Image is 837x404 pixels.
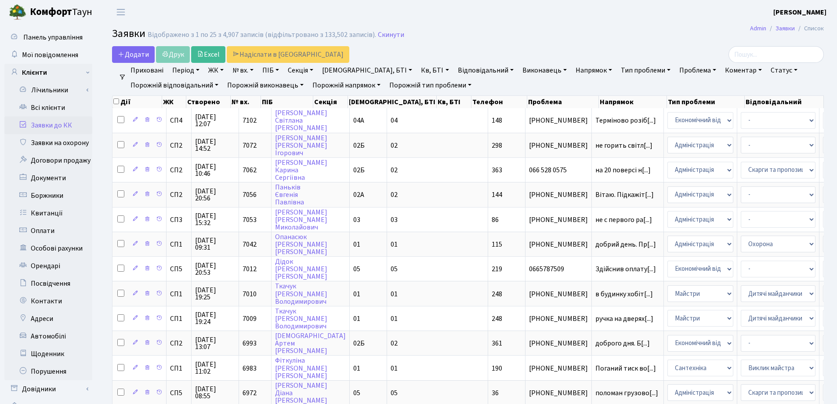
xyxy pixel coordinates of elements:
[529,340,588,347] span: [PHONE_NUMBER]
[243,116,257,125] span: 7102
[595,264,656,274] span: Здійснив оплату[...]
[170,241,188,248] span: СП1
[595,116,656,125] span: Терміново розіб[...]
[492,240,502,249] span: 115
[170,266,188,273] span: СП5
[170,117,188,124] span: СП4
[4,152,92,169] a: Договори продажу
[118,50,149,59] span: Додати
[191,46,225,63] a: Excel
[529,191,588,198] span: [PHONE_NUMBER]
[4,380,92,398] a: Довідники
[492,264,502,274] span: 219
[261,96,313,108] th: ПІБ
[259,63,283,78] a: ПІБ
[353,338,365,348] span: 02Б
[353,388,360,398] span: 05
[243,314,257,324] span: 7009
[353,364,360,373] span: 01
[391,116,398,125] span: 04
[4,222,92,240] a: Оплати
[112,26,145,41] span: Заявки
[243,165,257,175] span: 7062
[529,241,588,248] span: [PHONE_NUMBER]
[599,96,667,108] th: Напрямок
[353,289,360,299] span: 01
[110,5,132,19] button: Переключити навігацію
[275,108,327,133] a: [PERSON_NAME]Світлана[PERSON_NAME]
[595,141,652,150] span: не горить світл[...]
[391,314,398,324] span: 01
[386,78,475,93] a: Порожній тип проблеми
[4,275,92,292] a: Посвідчення
[378,31,404,39] a: Скинути
[353,190,364,200] span: 02А
[492,165,502,175] span: 363
[595,215,652,225] span: не с первого ра[...]
[529,117,588,124] span: [PHONE_NUMBER]
[4,187,92,204] a: Боржники
[275,257,327,281] a: Дідок[PERSON_NAME][PERSON_NAME]
[4,310,92,328] a: Адреси
[195,163,235,177] span: [DATE] 10:46
[319,63,416,78] a: [DEMOGRAPHIC_DATA], БТІ
[275,331,346,356] a: [DEMOGRAPHIC_DATA]Артем[PERSON_NAME]
[353,116,364,125] span: 04А
[170,365,188,372] span: СП1
[595,338,650,348] span: доброго дня. Б[...]
[9,4,26,21] img: logo.png
[4,116,92,134] a: Заявки до КК
[195,311,235,325] span: [DATE] 19:24
[243,215,257,225] span: 7053
[471,96,527,108] th: Телефон
[348,96,437,108] th: [DEMOGRAPHIC_DATA], БТІ
[529,291,588,298] span: [PHONE_NUMBER]
[391,141,398,150] span: 02
[767,63,801,78] a: Статус
[437,96,471,108] th: Кв, БТІ
[595,190,654,200] span: Вітаю. Підкажіт[...]
[170,291,188,298] span: СП1
[519,63,570,78] a: Виконавець
[4,204,92,222] a: Квитанції
[667,96,745,108] th: Тип проблеми
[795,24,824,33] li: Список
[205,63,227,78] a: ЖК
[284,63,317,78] a: Секція
[275,133,327,158] a: [PERSON_NAME][PERSON_NAME]Ігорович
[4,29,92,46] a: Панель управління
[529,389,588,397] span: [PHONE_NUMBER]
[492,141,502,150] span: 298
[195,188,235,202] span: [DATE] 20:56
[170,167,188,174] span: СП2
[4,64,92,81] a: Клієнти
[30,5,72,19] b: Комфорт
[195,262,235,276] span: [DATE] 20:53
[391,190,398,200] span: 02
[4,99,92,116] a: Всі клієнти
[195,138,235,152] span: [DATE] 14:52
[231,96,261,108] th: № вх.
[529,216,588,223] span: [PHONE_NUMBER]
[243,364,257,373] span: 6983
[353,141,365,150] span: 02Б
[243,190,257,200] span: 7056
[243,388,257,398] span: 6972
[170,191,188,198] span: СП2
[391,240,398,249] span: 01
[391,264,398,274] span: 05
[127,63,167,78] a: Приховані
[353,240,360,249] span: 01
[391,388,398,398] span: 05
[353,264,360,274] span: 05
[572,63,616,78] a: Напрямок
[4,134,92,152] a: Заявки на охорону
[170,216,188,223] span: СП3
[595,314,653,324] span: ручка на дверях[...]
[773,7,826,17] b: [PERSON_NAME]
[243,264,257,274] span: 7012
[391,289,398,299] span: 01
[243,141,257,150] span: 7072
[617,63,674,78] a: Тип проблеми
[243,289,257,299] span: 7010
